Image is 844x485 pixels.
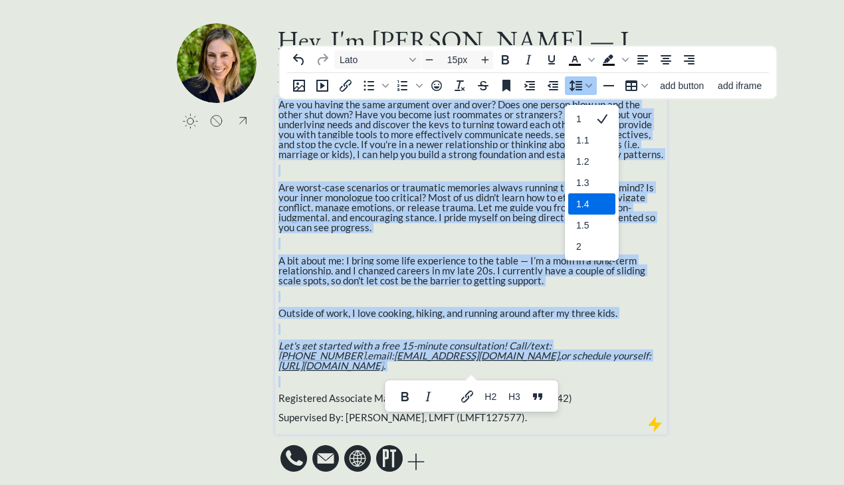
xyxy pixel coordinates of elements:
button: Decrease indent [542,76,564,95]
a: [PHONE_NUMBER], [278,349,368,361]
button: Italic [517,50,540,69]
button: Insert image [288,76,310,95]
span: A bit about me: I bring some life experience to the table — I’m a mom in a long-term relationship... [278,254,645,286]
span: add iframe [718,80,762,91]
button: Undo [288,50,310,69]
div: Text color Black [564,50,597,69]
div: Background color Black [597,50,631,69]
button: Horizontal line [597,76,620,95]
div: 2 [568,236,615,257]
button: add video [311,76,334,95]
div: 1.3 [576,175,589,191]
button: Link [456,387,478,406]
span: H2 [485,391,497,402]
button: Align center [655,50,677,69]
button: Insert/edit link [334,76,357,95]
button: Increase indent [518,76,541,95]
button: Align left [631,50,654,69]
button: Align right [678,50,700,69]
em: Let's get started with a free 15-minute consultation! Call/text: email: or schedule yourself: . [278,339,651,371]
div: 1.2 [576,153,589,169]
span: Supervised By: [PERSON_NAME], LMFT (LMFT127577). [278,411,527,423]
div: 1 [576,111,589,127]
div: 1.4 [568,193,615,215]
div: 1.4 [576,196,589,212]
span: Are worst-case scenarios or traumatic memories always running through your mind? Is your inner mo... [278,181,655,233]
button: Anchor [495,76,518,95]
button: Underline [540,50,563,69]
button: Strikethrough [472,76,494,95]
span: add button [660,80,704,91]
button: Line height [565,76,597,95]
button: Bold [494,50,516,69]
div: Bullet list [358,76,391,95]
span: Are you having the same argument over and over? Does one person blow up and the other shut down? ... [278,98,663,160]
button: Emojis [425,76,448,95]
div: 1.5 [576,217,589,233]
button: Italic [417,387,439,406]
div: Numbered list [391,76,425,95]
span: Outside of work, I love cooking, hiking, and running around after my three kids. [278,307,617,319]
div: 1.5 [568,215,615,236]
div: 2 [576,239,589,254]
button: add button [653,76,711,95]
button: Heading 2 [479,387,502,406]
button: Redo [311,50,334,69]
h1: Hey, I'm [PERSON_NAME] — I love helping couples and individuals! [277,23,665,90]
button: Font Lato [334,50,421,69]
button: Clear formatting [449,76,471,95]
span: Lato [340,54,405,65]
button: Heading 3 [503,387,526,406]
span: H3 [508,391,520,402]
div: 1.2 [568,151,615,172]
a: [EMAIL_ADDRESS][DOMAIN_NAME], [394,349,561,361]
div: 1.1 [568,130,615,151]
span: Registered Associate Marriage & Family Therapist (AMFT132842) [278,392,572,404]
button: Table [621,76,653,95]
button: add iframe [712,76,768,95]
a: [URL][DOMAIN_NAME] [278,359,383,371]
button: Blockquote [527,387,550,406]
div: 1.1 [576,132,589,148]
div: 1.3 [568,172,615,193]
div: 1 [568,108,615,130]
button: Decrease font size [421,50,437,69]
button: Bold [393,387,416,406]
button: Increase font size [477,50,493,69]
